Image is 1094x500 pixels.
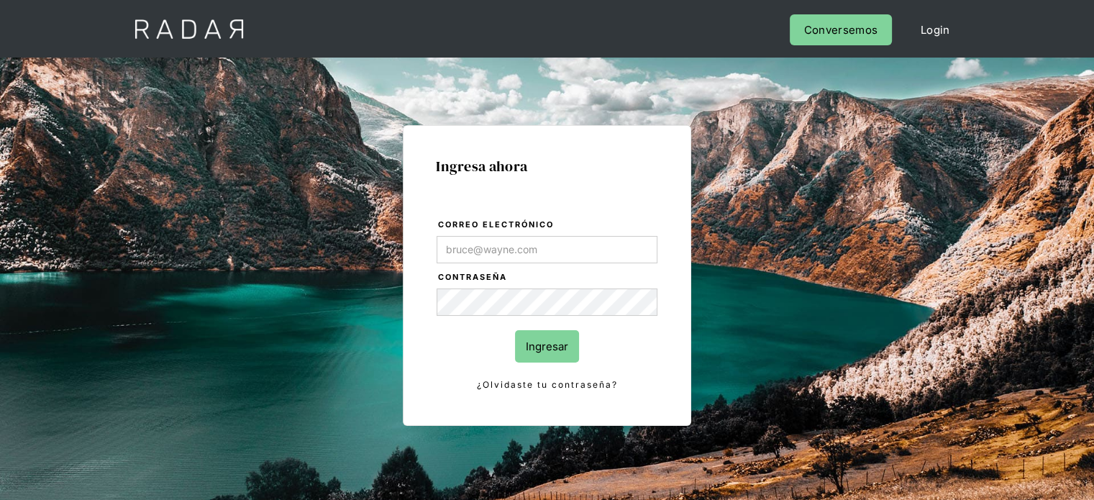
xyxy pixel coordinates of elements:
label: Correo electrónico [438,218,657,232]
input: bruce@wayne.com [437,236,657,263]
label: Contraseña [438,271,657,285]
input: Ingresar [515,330,579,363]
a: Login [906,14,965,45]
form: Login Form [436,217,658,393]
h1: Ingresa ahora [436,158,658,174]
a: Conversemos [790,14,892,45]
a: ¿Olvidaste tu contraseña? [437,377,657,393]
